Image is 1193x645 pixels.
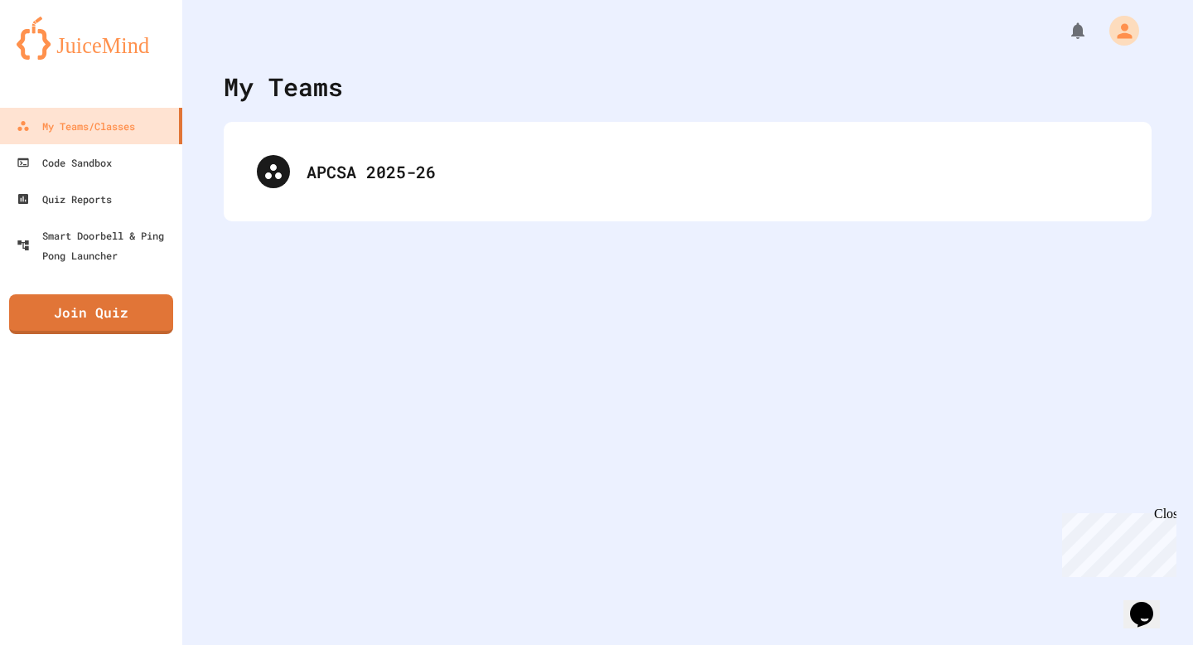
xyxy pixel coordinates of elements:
[1092,12,1143,50] div: My Account
[17,226,176,265] div: Smart Doorbell & Ping Pong Launcher
[17,189,112,209] div: Quiz Reports
[307,159,1118,184] div: APCSA 2025-26
[17,17,166,60] img: logo-orange.svg
[9,294,173,334] a: Join Quiz
[224,68,343,105] div: My Teams
[1037,17,1092,45] div: My Notifications
[240,138,1135,205] div: APCSA 2025-26
[7,7,114,105] div: Chat with us now!Close
[17,116,135,136] div: My Teams/Classes
[1123,579,1176,628] iframe: chat widget
[17,153,112,172] div: Code Sandbox
[1055,507,1176,577] iframe: chat widget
